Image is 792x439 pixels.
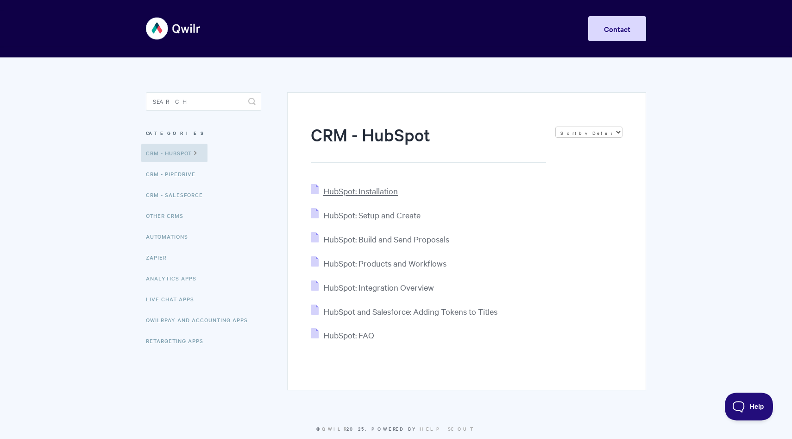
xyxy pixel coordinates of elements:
[371,425,476,432] span: Powered by
[420,425,476,432] a: Help Scout
[311,330,374,340] a: HubSpot: FAQ
[146,185,210,204] a: CRM - Salesforce
[146,92,261,111] input: Search
[146,331,210,350] a: Retargeting Apps
[555,127,622,138] select: Page reloads on selection
[141,144,207,162] a: CRM - HubSpot
[146,165,202,183] a: CRM - Pipedrive
[146,269,203,287] a: Analytics Apps
[146,248,174,267] a: Zapier
[146,227,195,246] a: Automations
[323,330,374,340] span: HubSpot: FAQ
[323,210,421,220] span: HubSpot: Setup and Create
[588,16,646,41] a: Contact
[323,234,449,244] span: HubSpot: Build and Send Proposals
[725,393,773,420] iframe: Toggle Customer Support
[311,123,546,163] h1: CRM - HubSpot
[146,425,646,433] p: © 2025.
[146,11,201,46] img: Qwilr Help Center
[323,258,446,268] span: HubSpot: Products and Workflows
[146,125,261,141] h3: Categories
[311,306,497,317] a: HubSpot and Salesforce: Adding Tokens to Titles
[311,210,421,220] a: HubSpot: Setup and Create
[146,311,255,329] a: QwilrPay and Accounting Apps
[323,282,434,293] span: HubSpot: Integration Overview
[323,306,497,317] span: HubSpot and Salesforce: Adding Tokens to Titles
[311,258,446,268] a: HubSpot: Products and Workflows
[311,282,434,293] a: HubSpot: Integration Overview
[146,290,201,308] a: Live Chat Apps
[146,206,190,225] a: Other CRMs
[311,185,398,196] a: HubSpot: Installation
[322,425,346,432] a: Qwilr
[311,234,449,244] a: HubSpot: Build and Send Proposals
[323,185,398,196] span: HubSpot: Installation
